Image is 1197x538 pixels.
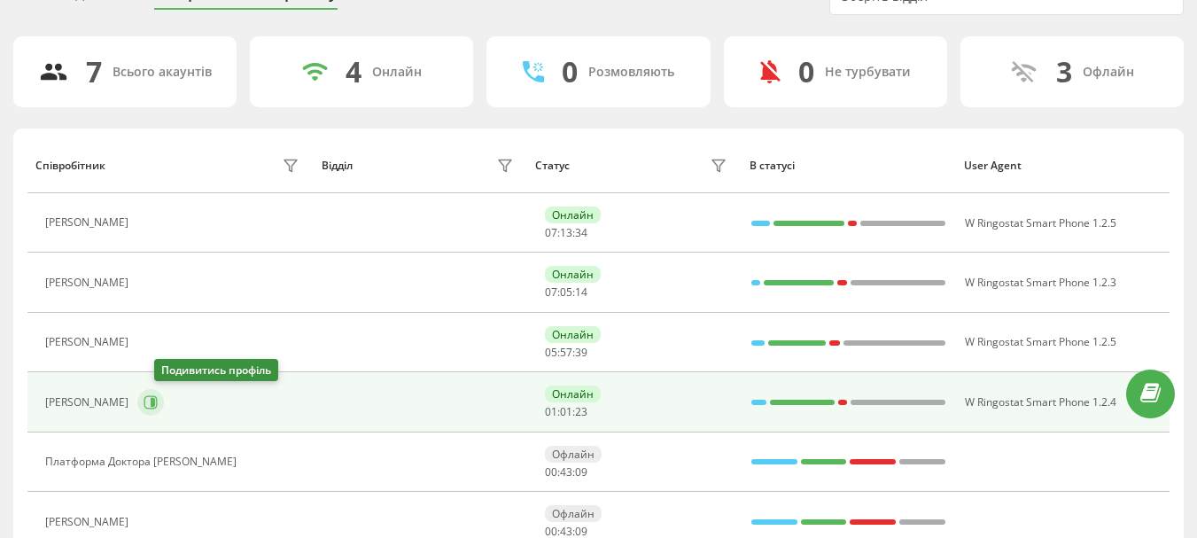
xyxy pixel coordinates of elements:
[45,456,241,468] div: Платформа Доктора [PERSON_NAME]
[545,286,587,299] div: : :
[1083,65,1134,80] div: Офлайн
[322,160,353,172] div: Відділ
[750,160,947,172] div: В статусі
[560,345,572,360] span: 57
[560,225,572,240] span: 13
[575,464,587,480] span: 09
[825,65,911,80] div: Не турбувати
[545,466,587,479] div: : :
[545,227,587,239] div: : :
[535,160,570,172] div: Статус
[798,55,814,89] div: 0
[560,404,572,419] span: 01
[45,516,133,528] div: [PERSON_NAME]
[575,285,587,300] span: 14
[965,215,1116,230] span: W Ringostat Smart Phone 1.2.5
[545,345,557,360] span: 05
[560,464,572,480] span: 43
[154,359,278,381] div: Подивитись профіль
[1056,55,1072,89] div: 3
[545,526,587,538] div: : :
[965,394,1116,409] span: W Ringostat Smart Phone 1.2.4
[545,225,557,240] span: 07
[545,266,601,283] div: Онлайн
[545,464,557,480] span: 00
[562,55,578,89] div: 0
[965,334,1116,349] span: W Ringostat Smart Phone 1.2.5
[372,65,422,80] div: Онлайн
[545,404,557,419] span: 01
[964,160,1162,172] div: User Agent
[560,285,572,300] span: 05
[545,326,601,343] div: Онлайн
[545,347,587,359] div: : :
[575,225,587,240] span: 34
[35,160,105,172] div: Співробітник
[45,216,133,229] div: [PERSON_NAME]
[545,505,602,522] div: Офлайн
[545,285,557,300] span: 07
[588,65,674,80] div: Розмовляють
[45,336,133,348] div: [PERSON_NAME]
[575,404,587,419] span: 23
[545,406,587,418] div: : :
[965,275,1116,290] span: W Ringostat Smart Phone 1.2.3
[545,386,601,402] div: Онлайн
[346,55,361,89] div: 4
[545,446,602,463] div: Офлайн
[45,396,133,409] div: [PERSON_NAME]
[86,55,102,89] div: 7
[113,65,212,80] div: Всього акаунтів
[545,207,601,223] div: Онлайн
[575,345,587,360] span: 39
[45,277,133,289] div: [PERSON_NAME]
